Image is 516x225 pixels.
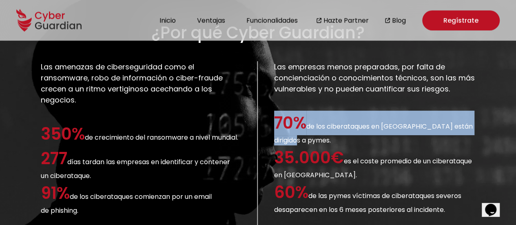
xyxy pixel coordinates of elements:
[274,61,475,94] h3: Las empresas menos preparadas, por falta de concienciación o conocimientos técnicos, son las más ...
[41,147,67,170] span: 277
[41,122,241,146] p: de crecimiento del ransomware a nivel mundial.
[482,192,508,217] iframe: chat widget
[274,181,308,204] span: 60%
[274,111,306,134] span: 70%
[392,16,406,26] a: Blog
[274,146,344,169] span: 35.000€
[323,16,369,26] a: Hazte Partner
[274,145,475,180] p: es el coste promedio de un ciberataque en [GEOGRAPHIC_DATA].
[41,123,85,145] span: 350%
[244,15,300,26] button: Funcionalidades
[41,181,241,216] p: de los ciberataques comienzan por un email de phishing.
[195,15,228,26] button: Ventajas
[157,15,178,26] button: Inicio
[41,61,241,105] h3: Las amenazas de ciberseguridad como el ransomware, robo de información o ciber-fraude crecen a un...
[41,146,241,181] p: días tardan las empresas en identificar y contener un ciberataque.
[274,180,475,215] p: de las pymes víctimas de ciberataques severos desaparecen en los 6 meses posteriores al incidente.
[274,111,475,145] p: de los ciberataques en [GEOGRAPHIC_DATA] están dirigidos a pymes.
[41,182,70,205] span: 91%
[422,11,500,31] a: Regístrate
